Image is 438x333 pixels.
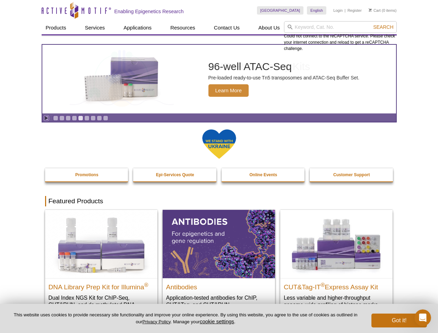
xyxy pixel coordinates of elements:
a: Products [42,21,70,34]
strong: Promotions [75,172,98,177]
img: Active Motif Kit photo [78,53,165,105]
a: Contact Us [210,21,244,34]
button: cookie settings [200,318,234,324]
a: [GEOGRAPHIC_DATA] [257,6,304,15]
a: CUT&Tag-IT® Express Assay Kit CUT&Tag-IT®Express Assay Kit Less variable and higher-throughput ge... [280,210,393,315]
strong: Online Events [249,172,277,177]
a: Go to slide 8 [97,116,102,121]
a: DNA Library Prep Kit for Illumina DNA Library Prep Kit for Illumina® Dual Index NGS Kit for ChIP-... [45,210,157,322]
a: Register [347,8,362,13]
li: | [345,6,346,15]
p: Dual Index NGS Kit for ChIP-Seq, CUT&RUN, and ds methylated DNA assays. [49,294,154,315]
a: Go to slide 9 [103,116,108,121]
a: Go to slide 6 [84,116,89,121]
h2: 96-well ATAC-Seq [208,61,360,72]
li: (0 items) [369,6,397,15]
button: Search [371,24,395,30]
p: Less variable and higher-throughput genome-wide profiling of histone marks​. [284,294,389,308]
h2: DNA Library Prep Kit for Illumina [49,280,154,291]
article: 96-well ATAC-Seq [42,45,396,113]
img: CUT&Tag-IT® Express Assay Kit [280,210,393,278]
iframe: Intercom live chat [414,309,431,326]
a: Applications [119,21,156,34]
span: Search [373,24,393,30]
h2: Antibodies [166,280,272,291]
img: All Antibodies [163,210,275,278]
img: DNA Library Prep Kit for Illumina [45,210,157,278]
h2: CUT&Tag-IT Express Assay Kit [284,280,389,291]
a: Online Events [222,168,306,181]
button: Got it! [371,314,427,327]
a: Go to slide 3 [66,116,71,121]
h2: Enabling Epigenetics Research [114,8,184,15]
a: Customer Support [310,168,394,181]
p: This website uses cookies to provide necessary site functionality and improve your online experie... [11,312,360,325]
a: Promotions [45,168,129,181]
a: Go to slide 1 [53,116,58,121]
h2: Featured Products [45,196,393,206]
a: Cart [369,8,381,13]
p: Application-tested antibodies for ChIP, CUT&Tag, and CUT&RUN. [166,294,272,308]
a: Toggle autoplay [44,116,49,121]
a: Login [333,8,343,13]
a: Go to slide 2 [59,116,65,121]
span: Learn More [208,84,249,97]
a: Active Motif Kit photo 96-well ATAC-Seq Pre-loaded ready-to-use Tn5 transposomes and ATAC-Seq Buf... [42,45,396,113]
a: All Antibodies Antibodies Application-tested antibodies for ChIP, CUT&Tag, and CUT&RUN. [163,210,275,315]
a: Privacy Policy [142,319,170,324]
strong: Epi-Services Quote [156,172,194,177]
a: Resources [166,21,199,34]
img: Your Cart [369,8,372,12]
p: Pre-loaded ready-to-use Tn5 transposomes and ATAC-Seq Buffer Set. [208,75,360,81]
a: Epi-Services Quote [133,168,217,181]
strong: Customer Support [333,172,370,177]
sup: ® [321,282,325,288]
a: Go to slide 7 [91,116,96,121]
a: Go to slide 4 [72,116,77,121]
sup: ® [144,282,148,288]
img: We Stand With Ukraine [202,129,237,160]
a: English [307,6,326,15]
div: Could not connect to the reCAPTCHA service. Please check your internet connection and reload to g... [284,21,397,52]
input: Keyword, Cat. No. [284,21,397,33]
a: Go to slide 5 [78,116,83,121]
a: About Us [254,21,284,34]
a: Services [81,21,109,34]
